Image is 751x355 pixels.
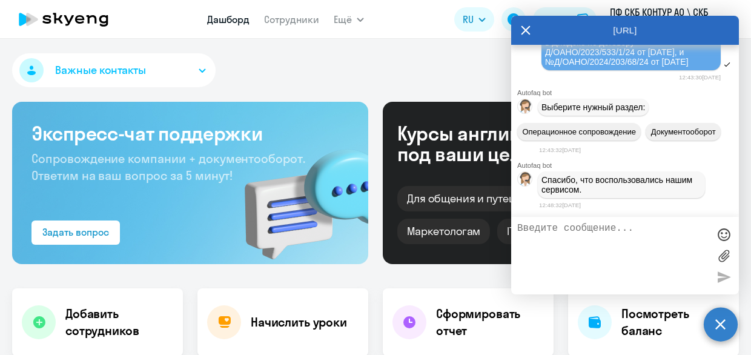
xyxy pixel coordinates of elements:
[610,5,723,34] p: ПФ СКБ КОНТУР АО \ СКБ Контур, ПФ СКБ КОНТУР, АО
[251,314,347,331] h4: Начислить уроки
[436,305,544,339] h4: Сформировать отчет
[397,186,564,211] div: Для общения и путешествий
[497,219,601,244] div: IT-специалистам
[31,221,120,245] button: Задать вопрос
[541,102,645,112] span: Выберите нужный раздел:
[540,12,572,27] div: Баланс
[522,127,636,136] span: Операционное сопровождение
[334,7,364,32] button: Ещё
[541,175,695,194] span: Спасибо, что воспользовались нашим сервисом.
[42,225,109,239] div: Задать вопрос
[679,74,721,81] time: 12:43:30[DATE]
[621,305,729,339] h4: Посмотреть баланс
[454,7,494,32] button: RU
[227,128,368,264] img: bg-img
[264,13,319,25] a: Сотрудники
[334,12,352,27] span: Ещё
[31,151,305,183] span: Сопровождение компании + документооборот. Ответим на ваш вопрос за 5 минут!
[397,219,490,244] div: Маркетологам
[12,53,216,87] button: Важные контакты
[539,202,581,208] time: 12:48:32[DATE]
[55,62,146,78] span: Важные контакты
[207,13,250,25] a: Дашборд
[518,172,533,190] img: bot avatar
[646,123,721,141] button: Документооборот
[545,28,718,67] span: Коллеги, добрый день! Ожидаю документы в Диадоке по договору Д/OAHO/2023/533/1/24 от [DATE], и №Д...
[397,123,604,164] div: Курсы английского под ваши цели
[65,305,173,339] h4: Добавить сотрудников
[517,123,641,141] button: Операционное сопровождение
[715,247,733,265] label: Лимит 10 файлов
[31,121,349,145] h3: Экспресс-чат поддержки
[517,89,739,96] div: Autofaq bot
[463,12,474,27] span: RU
[533,7,597,32] button: Балансbalance
[604,5,741,34] button: ПФ СКБ КОНТУР АО \ СКБ Контур, ПФ СКБ КОНТУР, АО
[518,99,533,117] img: bot avatar
[651,127,716,136] span: Документооборот
[577,13,589,25] img: balance
[517,162,739,169] div: Autofaq bot
[539,147,581,153] time: 12:43:32[DATE]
